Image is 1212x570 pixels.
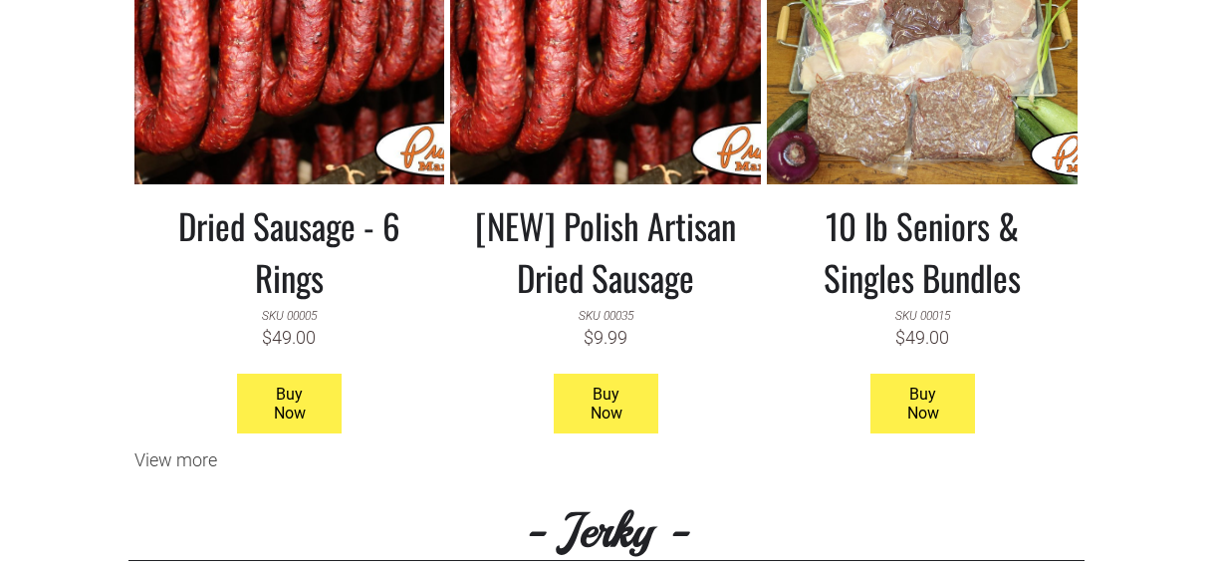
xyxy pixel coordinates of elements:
[262,303,317,325] div: SKU 00005
[554,374,658,433] a: Buy Now
[579,303,633,325] div: SKU 00035
[149,199,430,303] h3: Dried Sausage - 6 Rings
[584,325,627,348] div: $9.99
[240,375,340,432] span: Buy Now
[128,449,1085,470] div: View more
[895,303,950,325] div: SKU 00015
[465,199,746,303] h3: [NEW] Polish Artisan Dried Sausage
[870,374,975,433] a: Buy Now
[782,184,1063,364] a: 10 lb Seniors & Singles Bundles SKU 00015 $49.00
[557,375,656,432] span: Buy Now
[895,325,949,348] div: $49.00
[782,199,1063,303] h3: 10 lb Seniors & Singles Bundles
[128,500,1085,561] h3: - Jerky -
[237,374,342,433] a: Buy Now
[465,184,746,364] a: [NEW] Polish Artisan Dried Sausage SKU 00035 $9.99
[262,325,316,348] div: $49.00
[872,375,972,432] span: Buy Now
[149,184,430,364] a: Dried Sausage - 6 Rings SKU 00005 $49.00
